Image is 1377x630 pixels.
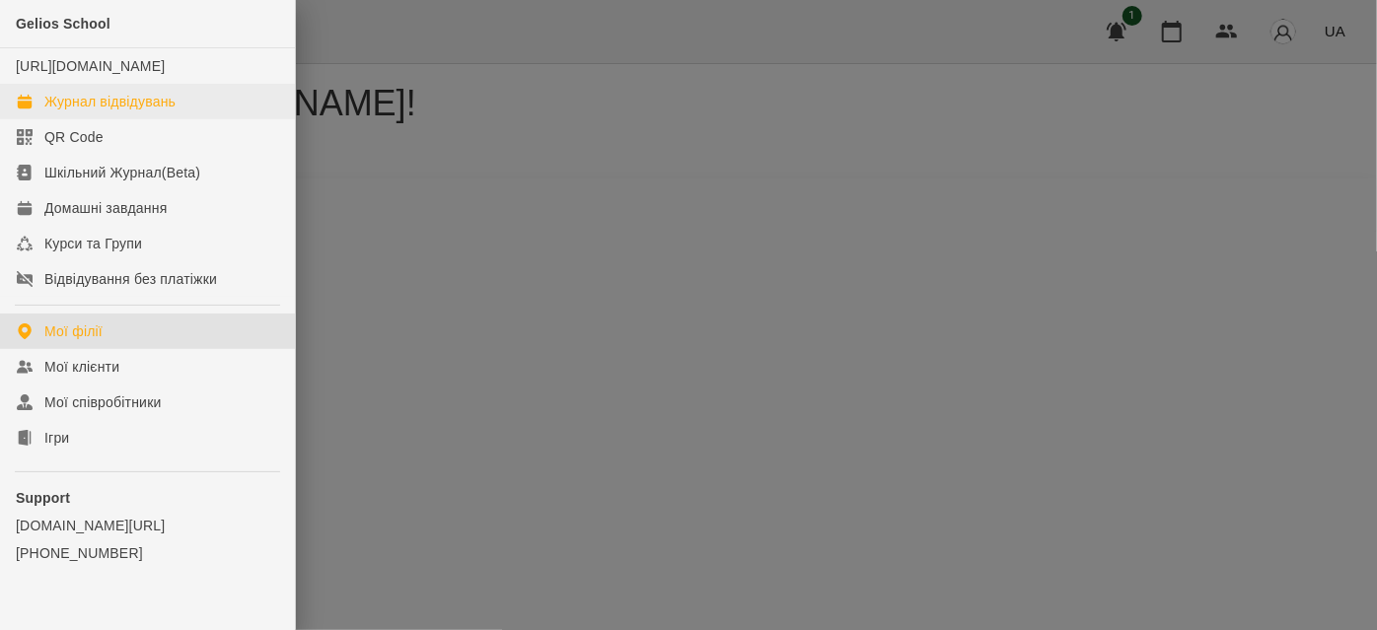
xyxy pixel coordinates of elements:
[16,543,279,563] a: [PHONE_NUMBER]
[44,127,104,147] div: QR Code
[44,234,142,253] div: Курси та Групи
[44,198,167,218] div: Домашні завдання
[16,16,110,32] span: Gelios School
[44,163,200,182] div: Шкільний Журнал(Beta)
[44,357,119,377] div: Мої клієнти
[16,516,279,535] a: [DOMAIN_NAME][URL]
[44,321,103,341] div: Мої філії
[44,392,162,412] div: Мої співробітники
[16,58,165,74] a: [URL][DOMAIN_NAME]
[16,488,279,508] p: Support
[44,428,69,448] div: Ігри
[44,269,217,289] div: Відвідування без платіжки
[44,92,176,111] div: Журнал відвідувань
